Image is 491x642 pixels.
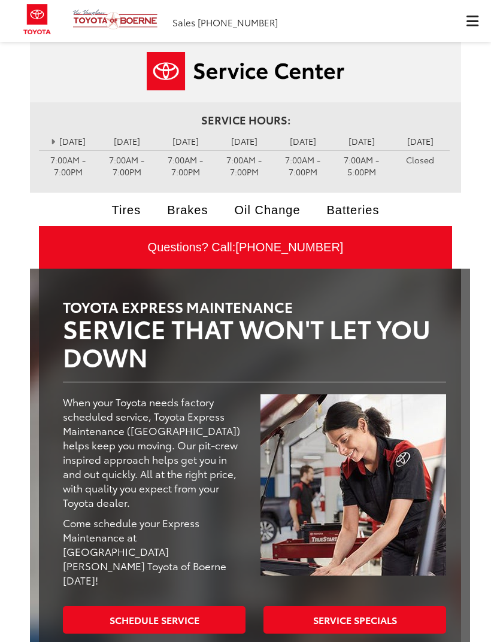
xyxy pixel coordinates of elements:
td: [DATE] [156,132,215,150]
p: Come schedule your Express Maintenance at [GEOGRAPHIC_DATA][PERSON_NAME] Toyota of Boerne [DATE]! [63,515,446,587]
a: Questions? Call:[PHONE_NUMBER] [39,226,452,269]
td: [DATE] [39,132,98,150]
a: Brakes [158,203,217,217]
td: [DATE] [215,132,274,150]
a: Service Specials [263,606,446,633]
a: Oil Change [225,203,309,217]
td: [DATE] [332,132,391,150]
a: Batteries [318,203,389,217]
td: 7:00AM - 7:00PM [156,150,215,181]
img: Service Center | Vic Vaughan Toyota of Boerne in Boerne TX [260,394,446,576]
a: Tires [103,203,150,217]
span: [PHONE_NUMBER] [235,241,343,254]
p: When your Toyota needs factory scheduled service, Toyota Express Maintenance ([GEOGRAPHIC_DATA]) ... [63,394,446,509]
a: Service Center | Vic Vaughan Toyota of Boerne in Boerne TX [39,52,452,90]
div: Questions? Call: [39,226,452,269]
span: Service that won't let you down [63,310,431,373]
img: Service Center | Vic Vaughan Toyota of Boerne in Boerne TX [147,52,344,90]
td: [DATE] [274,132,332,150]
td: [DATE] [98,132,156,150]
td: Closed [391,150,450,169]
h4: Service Hours: [39,114,452,126]
span: [PHONE_NUMBER] [198,16,278,29]
td: 7:00AM - 7:00PM [274,150,332,181]
a: Schedule Service [63,606,245,633]
td: 7:00AM - 7:00PM [39,150,98,181]
td: 7:00AM - 7:00PM [215,150,274,181]
td: 7:00AM - 7:00PM [98,150,156,181]
img: Vic Vaughan Toyota of Boerne [72,9,158,30]
td: 7:00AM - 5:00PM [332,150,391,181]
span: Sales [172,16,195,29]
td: [DATE] [391,132,450,150]
h1: Toyota Express Maintenance [63,299,446,370]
